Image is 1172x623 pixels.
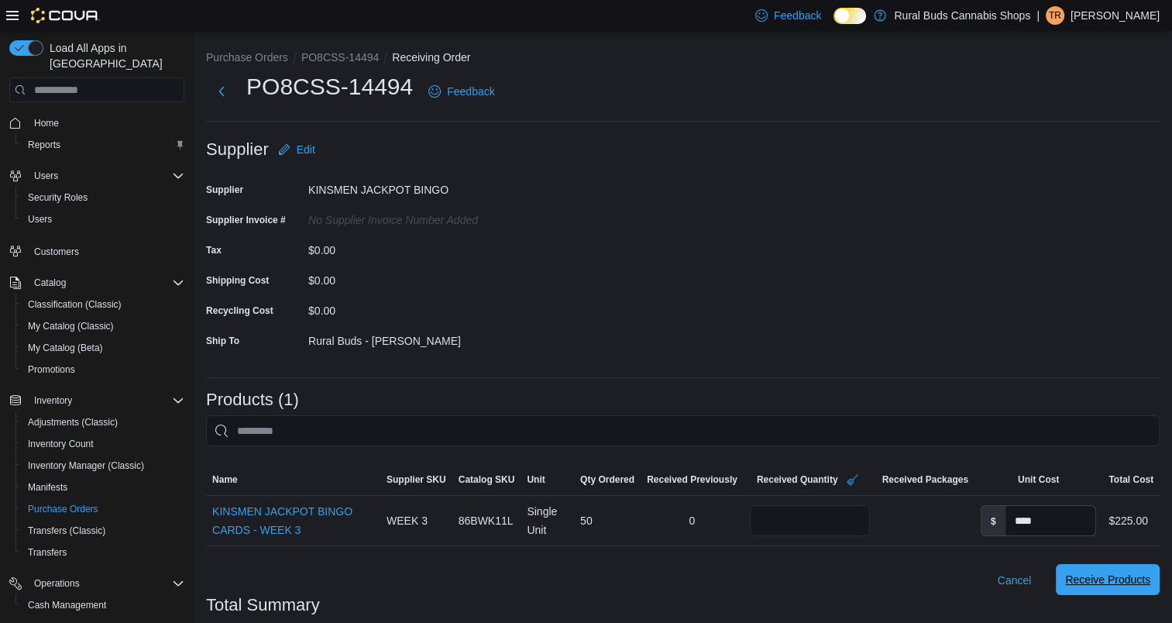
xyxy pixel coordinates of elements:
button: Catalog [28,274,72,292]
nav: An example of EuiBreadcrumbs [206,50,1160,68]
button: My Catalog (Classic) [15,315,191,337]
button: Users [3,165,191,187]
button: PO8CSS-14494 [301,51,379,64]
span: Receive Products [1065,572,1150,587]
span: Total Cost [1108,473,1153,486]
a: Reports [22,136,67,154]
button: Inventory [28,391,78,410]
a: Security Roles [22,188,94,207]
h1: PO8CSS-14494 [246,71,413,102]
span: 86BWK11L [459,511,514,530]
span: Purchase Orders [22,500,184,518]
div: KINSMEN JACKPOT BINGO [308,177,516,196]
span: Inventory Manager (Classic) [28,460,144,472]
div: $225.00 [1108,511,1148,530]
span: Load All Apps in [GEOGRAPHIC_DATA] [43,40,184,71]
p: Rural Buds Cannabis Shops [894,6,1030,25]
span: Adjustments (Classic) [22,413,184,432]
span: Security Roles [28,191,88,204]
label: Supplier Invoice # [206,214,286,226]
button: Adjustments (Classic) [15,411,191,433]
a: Purchase Orders [22,500,105,518]
span: Name [212,473,238,486]
span: Promotions [28,363,75,376]
a: Adjustments (Classic) [22,413,124,432]
span: Transfers (Classic) [22,521,184,540]
span: Inventory [28,391,184,410]
button: Catalog SKU [452,467,521,492]
span: WEEK 3 [387,511,428,530]
span: Purchase Orders [28,503,98,515]
div: Rural Buds - [PERSON_NAME] [308,329,516,347]
a: KINSMEN JACKPOT BINGO CARDS - WEEK 3 [212,502,374,539]
a: My Catalog (Classic) [22,317,120,336]
span: Inventory Count [22,435,184,453]
input: Dark Mode [833,8,866,24]
span: Received Previously [647,473,737,486]
label: Supplier [206,184,243,196]
span: Transfers [28,546,67,559]
span: Catalog [28,274,184,292]
span: Inventory Count [28,438,94,450]
a: Classification (Classic) [22,295,128,314]
span: Operations [34,577,80,590]
span: Reports [22,136,184,154]
div: 50 [574,505,641,536]
span: Classification (Classic) [22,295,184,314]
img: Cova [31,8,100,23]
div: $0.00 [308,298,516,317]
span: Feedback [447,84,494,99]
button: Name [206,467,380,492]
label: Tax [206,244,222,256]
span: Transfers [22,543,184,562]
button: Inventory [3,390,191,411]
button: Promotions [15,359,191,380]
button: Operations [28,574,86,593]
span: Catalog [34,277,66,289]
button: Transfers (Classic) [15,520,191,542]
label: $ [981,506,1005,535]
span: Security Roles [22,188,184,207]
a: Transfers (Classic) [22,521,112,540]
span: Home [28,113,184,133]
span: TR [1049,6,1061,25]
button: Purchase Orders [15,498,191,520]
span: Inventory Manager (Classic) [22,456,184,475]
button: Transfers [15,542,191,563]
button: Purchase Orders [206,51,288,64]
button: Receiving Order [392,51,470,64]
a: Users [22,210,58,229]
a: Inventory Manager (Classic) [22,456,150,475]
a: Feedback [422,76,500,107]
span: Operations [28,574,184,593]
span: Transfers (Classic) [28,525,105,537]
span: Cash Management [28,599,106,611]
span: Unit Cost [1018,473,1059,486]
button: Security Roles [15,187,191,208]
span: Customers [28,241,184,260]
h3: Products (1) [206,391,299,409]
span: Reports [28,139,60,151]
div: No Supplier Invoice Number added [308,208,516,226]
span: Feedback [774,8,821,23]
button: Catalog [3,272,191,294]
span: Supplier SKU [387,473,446,486]
button: Edit [272,134,321,165]
a: Inventory Count [22,435,100,453]
span: Qty Ordered [580,473,634,486]
span: My Catalog (Beta) [22,339,184,357]
span: Users [22,210,184,229]
button: Cash Management [15,594,191,616]
span: Classification (Classic) [28,298,122,311]
button: My Catalog (Beta) [15,337,191,359]
button: Inventory Count [15,433,191,455]
h3: Supplier [206,140,269,159]
a: Home [28,114,65,133]
button: Reports [15,134,191,156]
button: Receive Products [1056,564,1160,595]
button: Users [28,167,64,185]
button: Inventory Manager (Classic) [15,455,191,477]
span: My Catalog (Classic) [28,320,114,332]
span: Users [28,167,184,185]
input: This is a search bar. After typing your query, hit enter to filter the results lower in the page. [206,415,1160,446]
